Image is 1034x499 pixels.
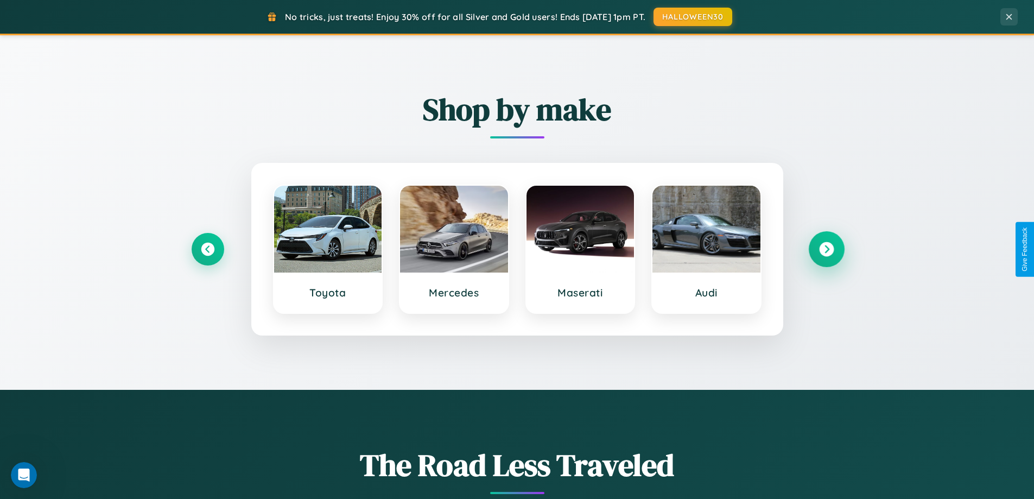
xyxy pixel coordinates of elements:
h3: Mercedes [411,286,497,299]
h3: Toyota [285,286,371,299]
h3: Maserati [537,286,624,299]
h1: The Road Less Traveled [192,444,843,486]
div: Give Feedback [1021,228,1029,271]
h2: Shop by make [192,89,843,130]
iframe: Intercom live chat [11,462,37,488]
h3: Audi [663,286,750,299]
button: HALLOWEEN30 [654,8,732,26]
span: No tricks, just treats! Enjoy 30% off for all Silver and Gold users! Ends [DATE] 1pm PT. [285,11,645,22]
